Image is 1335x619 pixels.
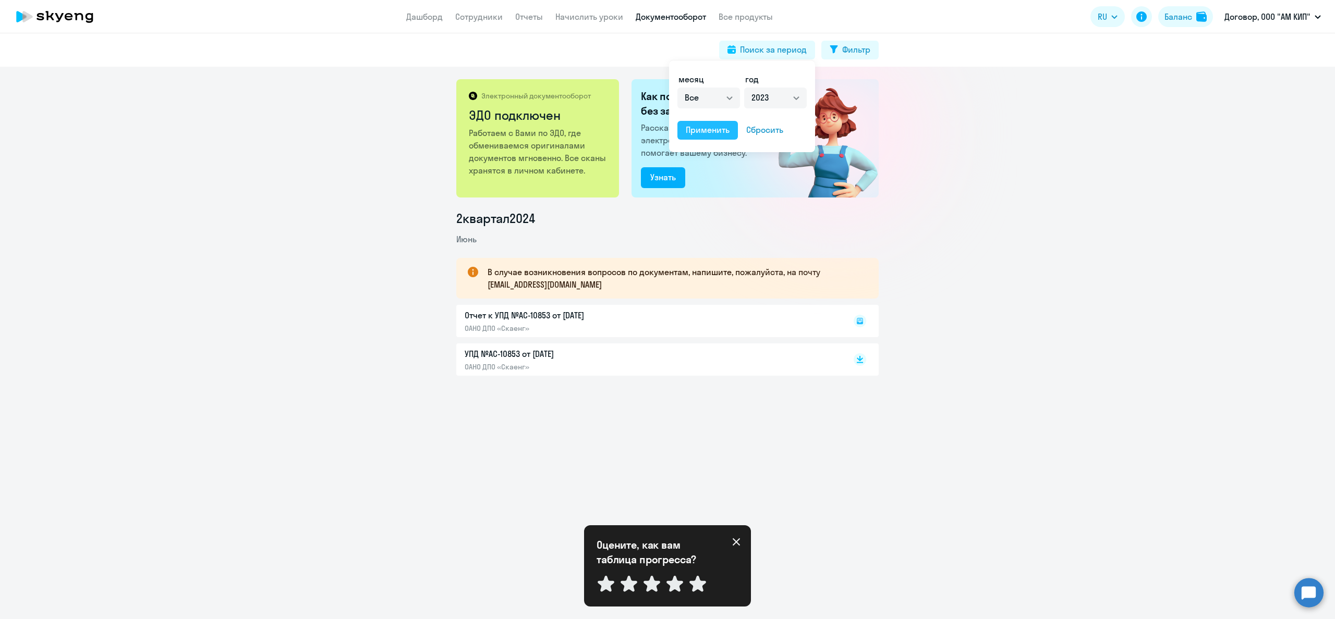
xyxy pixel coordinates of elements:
[686,123,730,136] div: Применить
[677,121,738,140] button: Применить
[746,123,783,136] div: Сбросить
[678,74,704,84] span: месяц
[738,121,792,140] button: Сбросить
[745,74,759,84] span: год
